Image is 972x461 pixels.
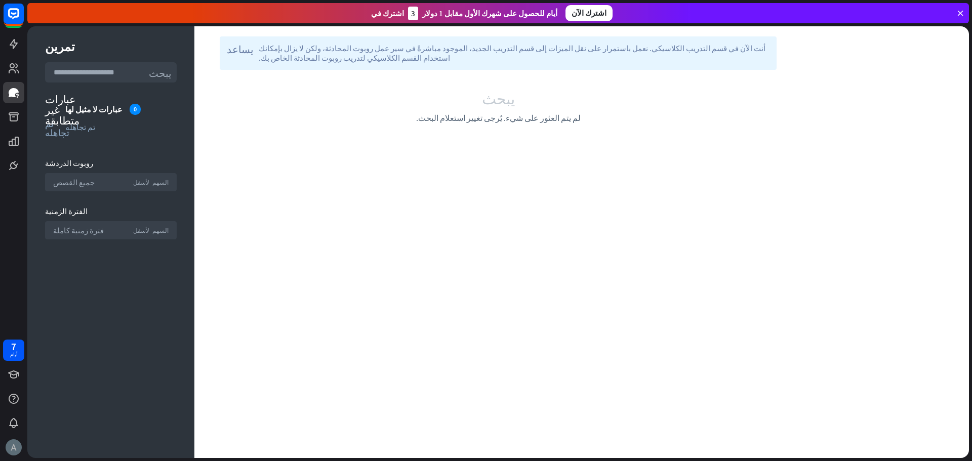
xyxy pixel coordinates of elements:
[53,226,104,235] font: فترة زمنية كاملة
[3,340,24,361] a: 7 أيام
[133,179,169,185] font: السهم لأسفل
[411,9,415,18] font: 3
[45,158,93,168] font: روبوت الدردشة
[65,122,95,132] font: تم تجاهله
[45,206,88,216] font: الفترة الزمنية
[422,9,557,18] font: أيام للحصول على شهرك الأول مقابل 1 دولار
[53,178,95,187] font: جميع القصص
[45,118,69,137] font: تم تجاهله
[45,93,79,125] font: عبارات غير متطابقة
[416,113,581,123] font: لم يتم العثور على شيء. يُرجى تغيير استعلام البحث.
[482,90,515,105] font: يبحث
[227,44,254,54] font: يساعد
[371,9,404,18] font: اشترك في
[11,340,16,353] font: 7
[8,4,38,34] button: افتح أداة الدردشة المباشرة
[259,44,765,63] font: أنت الآن في قسم التدريب الكلاسيكي. نعمل باستمرار على نقل الميزات إلى قسم التدريب الجديد، الموجود ...
[134,105,137,113] font: 0
[133,227,169,233] font: السهم لأسفل
[572,8,606,18] font: اشترك الآن
[10,351,18,358] font: أيام
[45,39,75,55] font: تمرين
[65,104,123,114] font: عبارات لا مثيل لها
[149,67,172,77] font: يبحث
